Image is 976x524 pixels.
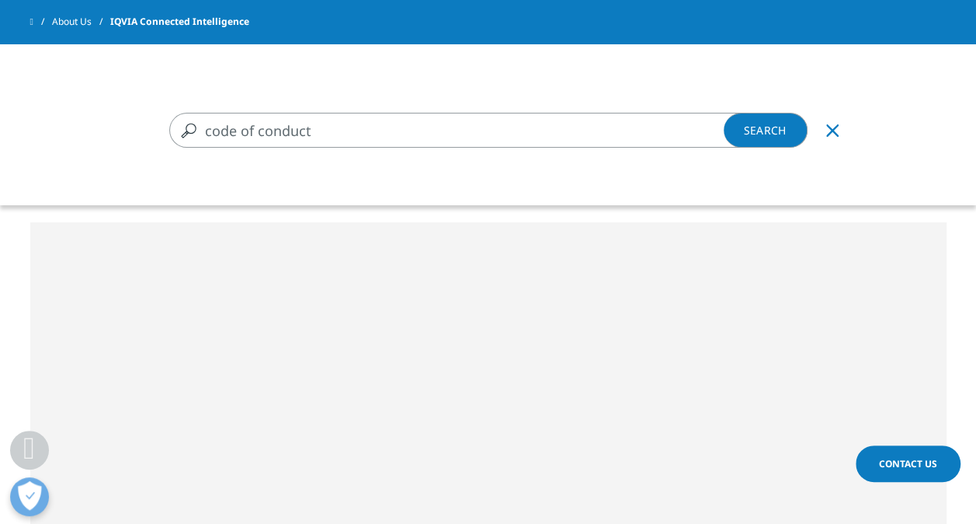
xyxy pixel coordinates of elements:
[826,124,839,137] svg: Clear
[169,113,762,148] input: Search
[10,477,49,516] button: Open Preferences
[52,8,110,36] a: About Us
[110,8,249,36] span: IQVIA Connected Intelligence
[724,113,808,148] a: Search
